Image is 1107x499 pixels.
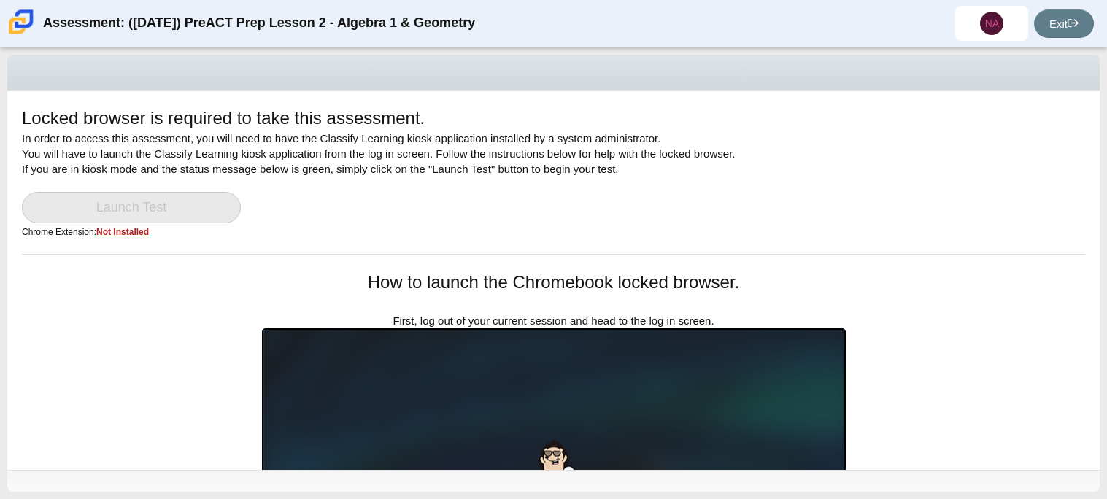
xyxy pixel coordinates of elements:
[6,7,36,37] img: Carmen School of Science & Technology
[1034,9,1094,38] a: Exit
[262,270,846,295] h1: How to launch the Chromebook locked browser.
[985,18,999,28] span: NA
[22,192,241,223] a: Launch Test
[96,227,149,237] u: Not Installed
[22,106,1085,254] div: In order to access this assessment, you will need to have the Classify Learning kiosk application...
[43,6,475,41] div: Assessment: ([DATE]) PreACT Prep Lesson 2 - Algebra 1 & Geometry
[22,227,149,237] small: Chrome Extension:
[6,27,36,39] a: Carmen School of Science & Technology
[22,106,425,131] h1: Locked browser is required to take this assessment.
